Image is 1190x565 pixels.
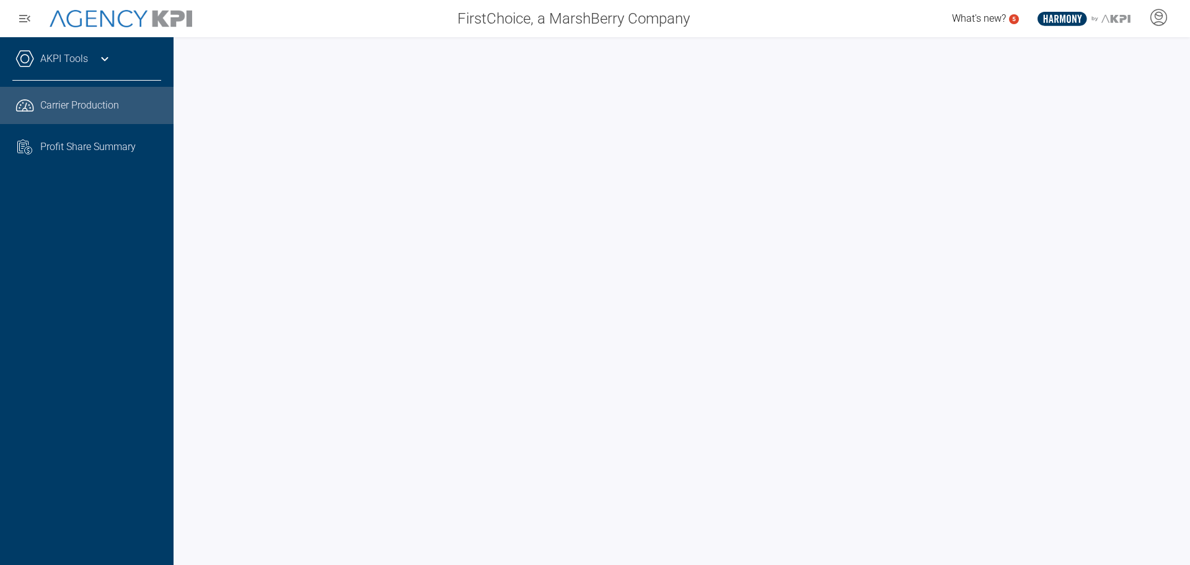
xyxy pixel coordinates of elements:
span: What's new? [952,12,1006,24]
text: 5 [1012,16,1016,22]
a: 5 [1009,14,1019,24]
a: AKPI Tools [40,51,88,66]
img: AgencyKPI [50,10,192,28]
span: Profit Share Summary [40,140,136,154]
span: Carrier Production [40,98,119,113]
span: FirstChoice, a MarshBerry Company [457,7,690,30]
